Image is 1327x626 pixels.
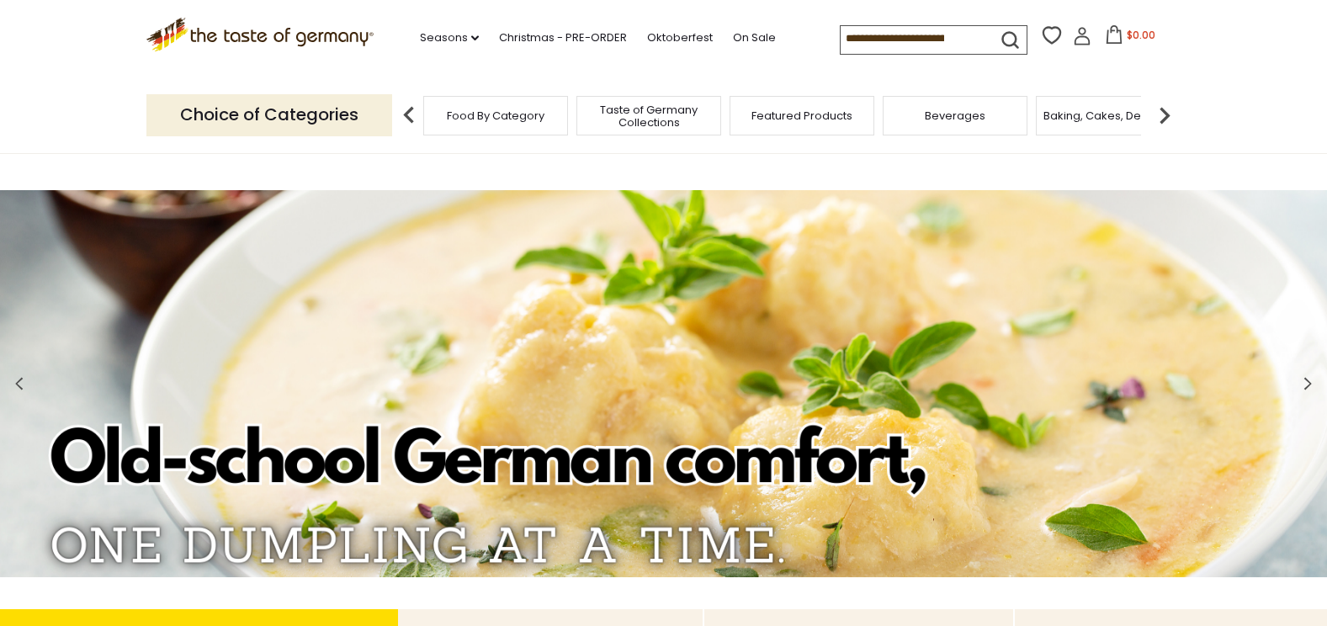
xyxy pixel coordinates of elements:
a: Featured Products [751,109,852,122]
button: $0.00 [1095,25,1166,50]
span: $0.00 [1127,28,1155,42]
img: next arrow [1148,98,1181,132]
a: Oktoberfest [647,29,713,47]
a: Baking, Cakes, Desserts [1043,109,1174,122]
p: Choice of Categories [146,94,392,135]
a: Food By Category [447,109,544,122]
a: Christmas - PRE-ORDER [499,29,627,47]
a: Beverages [925,109,985,122]
a: Seasons [420,29,479,47]
img: previous arrow [392,98,426,132]
a: Taste of Germany Collections [581,103,716,129]
a: On Sale [733,29,776,47]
